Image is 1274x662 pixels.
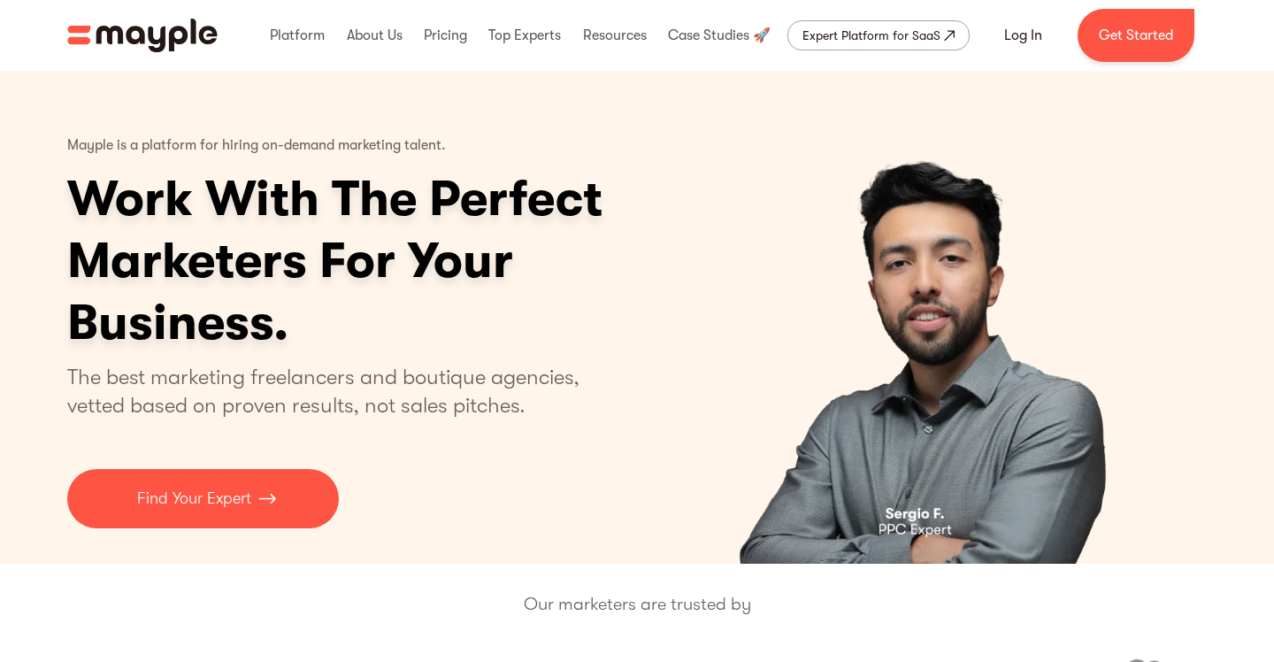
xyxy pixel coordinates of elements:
div: 1 of 4 [654,71,1207,564]
p: The best marketing freelancers and boutique agencies, vetted based on proven results, not sales p... [67,363,601,420]
p: Mayple is a platform for hiring on-demand marketing talent. [67,124,446,168]
div: Pricing [419,7,472,64]
a: home [67,19,218,52]
h1: Work With The Perfect Marketers For Your Business. [67,168,740,354]
a: Get Started [1078,9,1194,62]
div: About Us [342,7,407,64]
a: Log In [983,14,1063,57]
a: Find Your Expert [67,469,339,528]
p: Find Your Expert [137,487,251,511]
div: Platform [265,7,329,64]
div: carousel [654,71,1207,564]
div: Resources [579,7,651,64]
div: Top Experts [484,7,565,64]
div: Expert Platform for SaaS [802,25,940,46]
a: Expert Platform for SaaS [787,20,970,50]
img: Mayple logo [67,19,218,52]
